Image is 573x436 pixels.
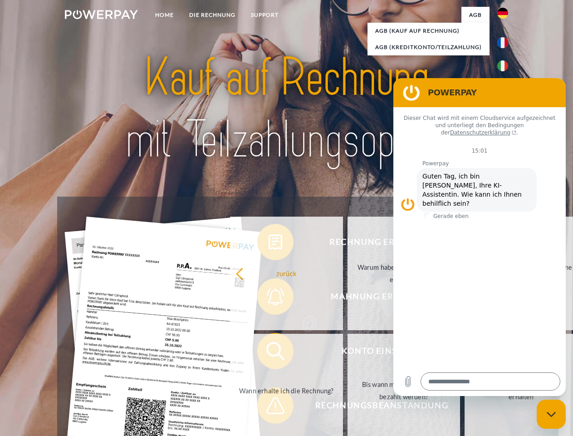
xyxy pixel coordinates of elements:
a: DIE RECHNUNG [181,7,243,23]
iframe: Schaltfläche zum Öffnen des Messaging-Fensters; Konversation läuft [537,400,566,429]
img: fr [497,37,508,48]
a: Home [147,7,181,23]
div: zurück [235,267,338,279]
iframe: Messaging-Fenster [393,78,566,396]
img: it [497,60,508,71]
a: SUPPORT [243,7,286,23]
div: Warum habe ich eine Rechnung erhalten? [353,261,455,286]
img: title-powerpay_de.svg [87,44,486,174]
img: de [497,8,508,19]
img: logo-powerpay-white.svg [65,10,138,19]
div: Bis wann muss die Rechnung bezahlt werden? [353,378,455,403]
a: AGB (Kauf auf Rechnung) [367,23,490,39]
div: Wann erhalte ich die Rechnung? [235,384,338,396]
a: agb [461,7,490,23]
a: AGB (Kreditkonto/Teilzahlung) [367,39,490,55]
